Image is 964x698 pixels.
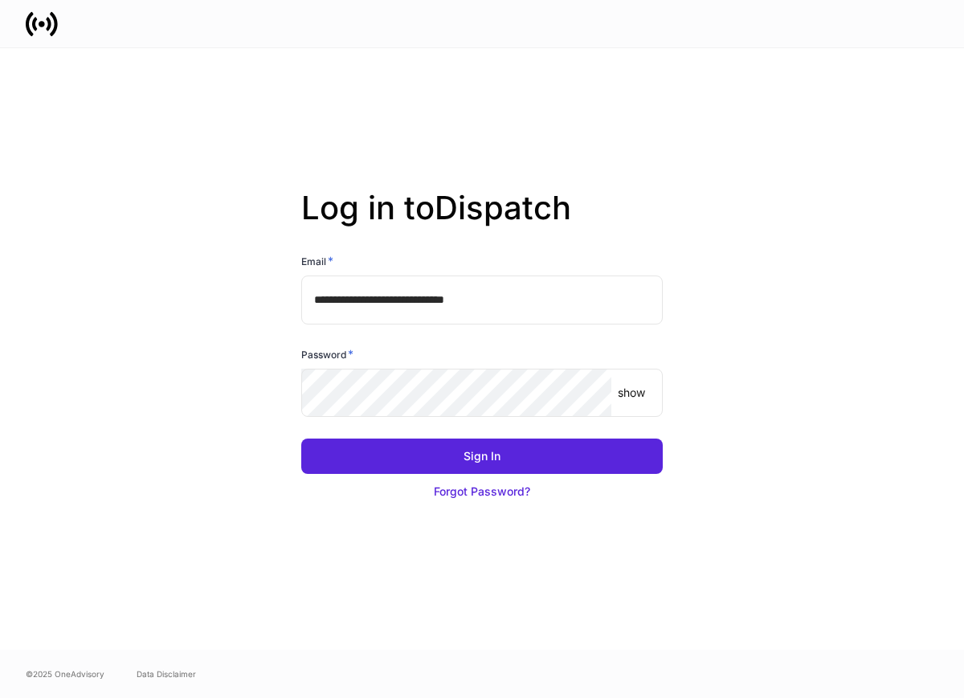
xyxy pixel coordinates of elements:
a: Data Disclaimer [137,667,196,680]
button: Forgot Password? [301,474,663,509]
p: show [618,385,645,401]
button: Sign In [301,439,663,474]
span: © 2025 OneAdvisory [26,667,104,680]
h2: Log in to Dispatch [301,189,663,253]
div: Forgot Password? [434,484,530,500]
div: Sign In [464,448,500,464]
h6: Email [301,253,333,269]
h6: Password [301,346,353,362]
